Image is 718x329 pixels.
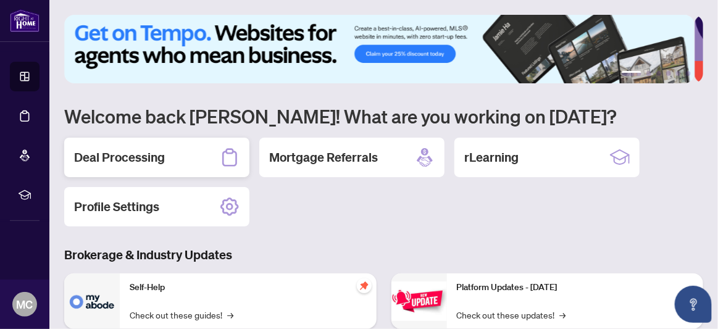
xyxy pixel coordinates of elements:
button: 6 [686,71,691,76]
button: 1 [622,71,641,76]
a: Check out these guides!→ [130,308,233,322]
button: 2 [646,71,651,76]
img: logo [10,9,40,32]
h1: Welcome back [PERSON_NAME]! What are you working on [DATE]? [64,104,703,128]
button: Open asap [675,286,712,323]
img: Slide 0 [64,15,695,83]
h2: Profile Settings [74,198,159,215]
h2: Deal Processing [74,149,165,166]
button: 5 [676,71,681,76]
button: 4 [666,71,671,76]
p: Platform Updates - [DATE] [457,281,694,294]
img: Self-Help [64,273,120,329]
img: Platform Updates - June 23, 2025 [391,281,447,320]
span: → [227,308,233,322]
h3: Brokerage & Industry Updates [64,246,703,264]
h2: rLearning [464,149,519,166]
a: Check out these updates!→ [457,308,566,322]
span: pushpin [357,278,372,293]
button: 3 [656,71,661,76]
span: MC [17,296,33,313]
span: → [560,308,566,322]
p: Self-Help [130,281,367,294]
h2: Mortgage Referrals [269,149,378,166]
